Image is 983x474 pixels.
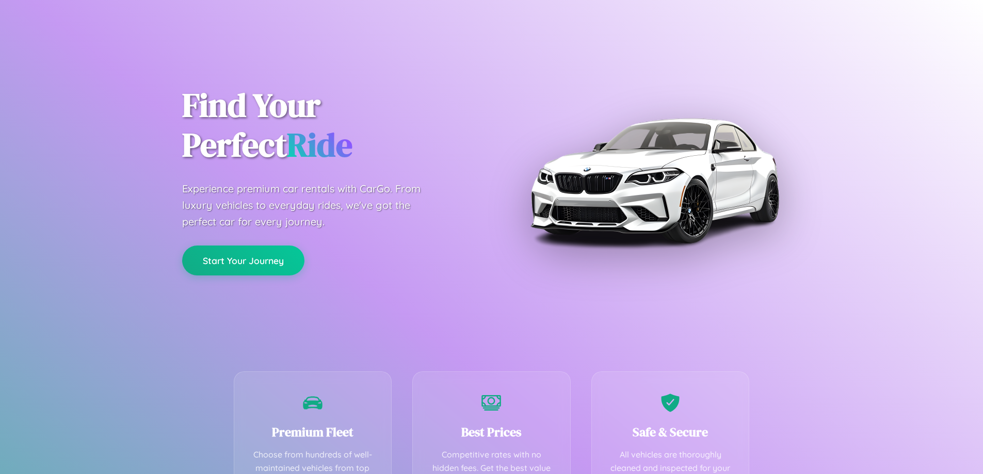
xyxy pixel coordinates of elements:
[525,52,783,309] img: Premium BMW car rental vehicle
[182,86,476,165] h1: Find Your Perfect
[250,423,376,440] h3: Premium Fleet
[607,423,734,440] h3: Safe & Secure
[182,246,304,275] button: Start Your Journey
[182,181,440,230] p: Experience premium car rentals with CarGo. From luxury vehicles to everyday rides, we've got the ...
[428,423,555,440] h3: Best Prices
[287,122,352,167] span: Ride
